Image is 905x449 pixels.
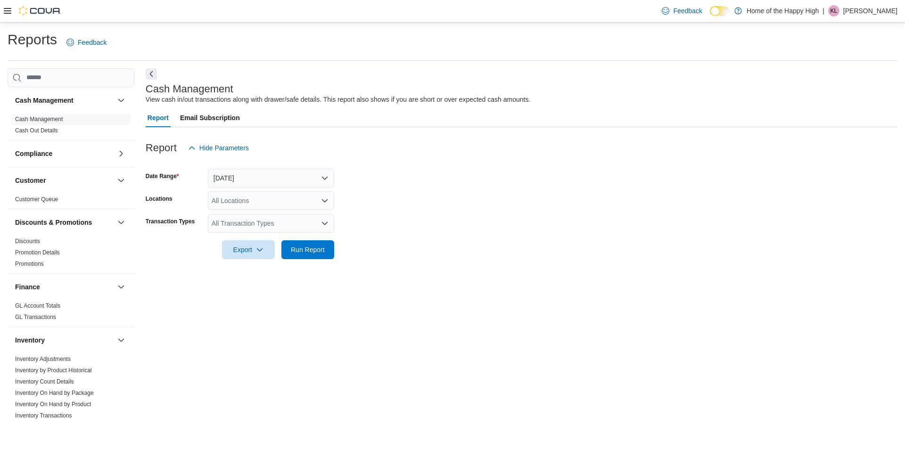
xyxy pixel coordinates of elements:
[15,96,114,105] button: Cash Management
[222,240,275,259] button: Export
[15,149,114,158] button: Compliance
[15,302,60,310] span: GL Account Totals
[19,6,61,16] img: Cova
[146,195,173,203] label: Locations
[115,95,127,106] button: Cash Management
[15,355,71,363] span: Inventory Adjustments
[15,335,114,345] button: Inventory
[15,412,72,419] a: Inventory Transactions
[710,6,730,16] input: Dark Mode
[15,282,114,292] button: Finance
[15,116,63,122] a: Cash Management
[15,356,71,362] a: Inventory Adjustments
[146,218,195,225] label: Transaction Types
[115,175,127,186] button: Customer
[15,96,74,105] h3: Cash Management
[321,220,329,227] button: Open list of options
[180,108,240,127] span: Email Subscription
[78,38,107,47] span: Feedback
[15,412,72,419] span: Inventory Transactions
[15,176,46,185] h3: Customer
[15,127,58,134] a: Cash Out Details
[8,30,57,49] h1: Reports
[8,300,134,327] div: Finance
[8,114,134,140] div: Cash Management
[15,302,60,309] a: GL Account Totals
[15,218,114,227] button: Discounts & Promotions
[15,261,44,267] a: Promotions
[843,5,897,16] p: [PERSON_NAME]
[15,313,56,321] span: GL Transactions
[15,249,60,256] a: Promotion Details
[146,83,233,95] h3: Cash Management
[15,401,91,408] a: Inventory On Hand by Product
[15,260,44,268] span: Promotions
[15,335,45,345] h3: Inventory
[673,6,702,16] span: Feedback
[15,314,56,320] a: GL Transactions
[15,238,40,245] a: Discounts
[15,390,94,396] a: Inventory On Hand by Package
[115,148,127,159] button: Compliance
[148,108,169,127] span: Report
[15,378,74,385] span: Inventory Count Details
[281,240,334,259] button: Run Report
[15,115,63,123] span: Cash Management
[146,95,531,105] div: View cash in/out transactions along with drawer/safe details. This report also shows if you are s...
[15,149,52,158] h3: Compliance
[199,143,249,153] span: Hide Parameters
[15,389,94,397] span: Inventory On Hand by Package
[15,424,56,430] a: Package Details
[63,33,110,52] a: Feedback
[115,335,127,346] button: Inventory
[146,142,177,154] h3: Report
[15,423,56,431] span: Package Details
[15,378,74,385] a: Inventory Count Details
[828,5,839,16] div: Kiera Laughton
[823,5,824,16] p: |
[115,281,127,293] button: Finance
[291,245,325,254] span: Run Report
[15,367,92,374] a: Inventory by Product Historical
[15,196,58,203] a: Customer Queue
[15,218,92,227] h3: Discounts & Promotions
[15,282,40,292] h3: Finance
[321,197,329,204] button: Open list of options
[228,240,269,259] span: Export
[8,236,134,273] div: Discounts & Promotions
[747,5,819,16] p: Home of the Happy High
[184,139,253,157] button: Hide Parameters
[146,68,157,80] button: Next
[146,172,179,180] label: Date Range
[115,217,127,228] button: Discounts & Promotions
[8,194,134,209] div: Customer
[208,169,334,188] button: [DATE]
[658,1,706,20] a: Feedback
[15,176,114,185] button: Customer
[831,5,838,16] span: KL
